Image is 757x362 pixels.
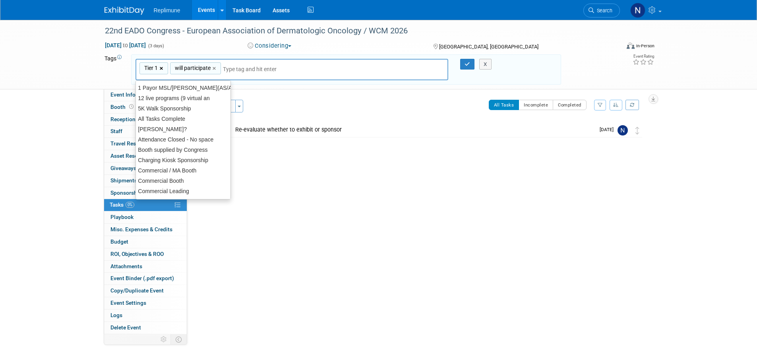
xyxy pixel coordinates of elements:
div: Committed [136,196,231,207]
div: Booth supplied by Congress [136,145,231,155]
input: Type tag and hit enter [223,65,287,73]
div: Event Format [573,41,655,53]
span: Staff [110,128,122,134]
img: Nicole Schaeffner [618,125,628,136]
div: Attendance Closed - No space [136,134,231,145]
button: Incomplete [519,100,553,110]
span: Asset Reservations [110,153,158,159]
span: Booth not reserved yet [128,104,135,110]
span: Playbook [110,214,134,220]
div: In-Person [636,43,654,49]
span: will participate [173,64,211,72]
button: X [479,59,492,70]
span: Booth [110,104,135,110]
td: Toggle Event Tabs [170,334,187,345]
span: Delete Event [110,324,141,331]
a: Attachments [104,261,187,273]
span: Event Settings [110,300,146,306]
span: Shipments [110,177,137,184]
span: Misc. Expenses & Credits [110,226,172,232]
span: ROI, Objectives & ROO [110,251,164,257]
span: Budget [110,238,128,245]
button: Considering [245,42,294,50]
a: × [160,64,165,73]
a: Misc. Expenses & Credits [104,224,187,236]
span: [DATE] [600,127,618,132]
div: Commercial Booth [136,176,231,186]
span: Travel Reservations [110,140,159,147]
a: Asset Reservations [104,150,187,162]
a: ROI, Objectives & ROO [104,248,187,260]
a: Sponsorships [104,187,187,199]
span: [DATE] [DATE] [105,42,146,49]
a: Travel Reservations [104,138,187,150]
div: Commercial / MA Booth [136,165,231,176]
a: Copy/Duplicate Event [104,285,187,297]
span: 0% [126,202,134,208]
a: Search [583,4,620,17]
span: Attachments [110,263,142,269]
div: 1 Payor MSL/[PERSON_NAME](AS/AW)? [136,83,231,93]
a: Shipments [104,175,187,187]
span: Event Information [110,91,155,98]
span: (3 days) [147,43,164,48]
div: [PERSON_NAME]? [136,124,231,134]
span: Search [594,8,612,14]
a: Playbook [104,211,187,223]
a: Budget [104,236,187,248]
a: Booth [104,101,187,113]
a: Staff [104,126,187,137]
a: Reception [104,114,187,126]
span: Giveaways [110,165,136,171]
span: Tasks [110,201,134,208]
span: Logs [110,312,122,318]
span: Replimune [154,7,180,14]
i: Move task [635,127,639,134]
span: Tier 1 [143,64,158,72]
div: 5K Walk Sponsorship [136,103,231,114]
a: Event Binder (.pdf export) [104,273,187,285]
a: Tasks0% [104,199,187,211]
div: 22nd EADO Congress - European Association of Dermatologic Oncology / WCM 2026 [102,24,608,38]
button: All Tasks [489,100,519,110]
div: Commercial Leading [136,186,231,196]
span: Reception [110,116,136,122]
div: Re-evaluate whether to exhibit or sponsor [231,123,595,136]
span: to [122,42,129,48]
img: Nicole Schaeffner [630,3,645,18]
img: Format-Inperson.png [627,43,635,49]
div: Charging Kiosk Sponsorship [136,155,231,165]
td: Tags [105,54,124,85]
span: Sponsorships [110,190,145,196]
div: Event Rating [633,54,654,58]
img: ExhibitDay [105,7,144,15]
span: Copy/Duplicate Event [110,287,164,294]
a: Giveaways [104,163,187,174]
span: Event Binder (.pdf export) [110,275,174,281]
a: Event Settings [104,297,187,309]
td: Personalize Event Tab Strip [157,334,171,345]
a: Refresh [625,100,639,110]
a: Logs [104,310,187,321]
a: × [213,64,218,73]
div: 12 live programs (9 virtual an [136,93,231,103]
div: All Tasks Complete [136,114,231,124]
a: Delete Event [104,322,187,334]
button: Completed [553,100,587,110]
a: Event Information [104,89,187,101]
span: [GEOGRAPHIC_DATA], [GEOGRAPHIC_DATA] [439,44,538,50]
